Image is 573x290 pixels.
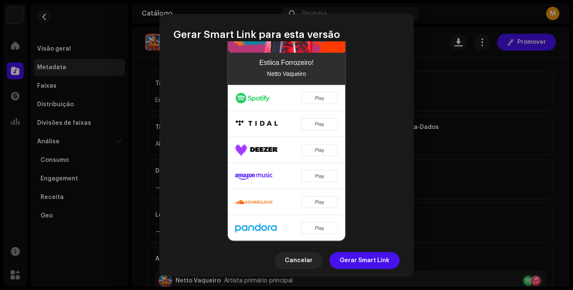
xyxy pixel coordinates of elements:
span: Cancelar [285,252,313,269]
span: Gerar Smart Link [340,252,389,269]
div: Gerar Smart Link para esta versão [160,14,413,41]
div: Netto Vaqueiro [267,70,306,78]
img: ffm-smart-link.png [228,85,345,241]
button: Cancelar [275,252,323,269]
div: Estiica Forrozeiro! [259,59,314,66]
button: Gerar Smart Link [330,252,400,269]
